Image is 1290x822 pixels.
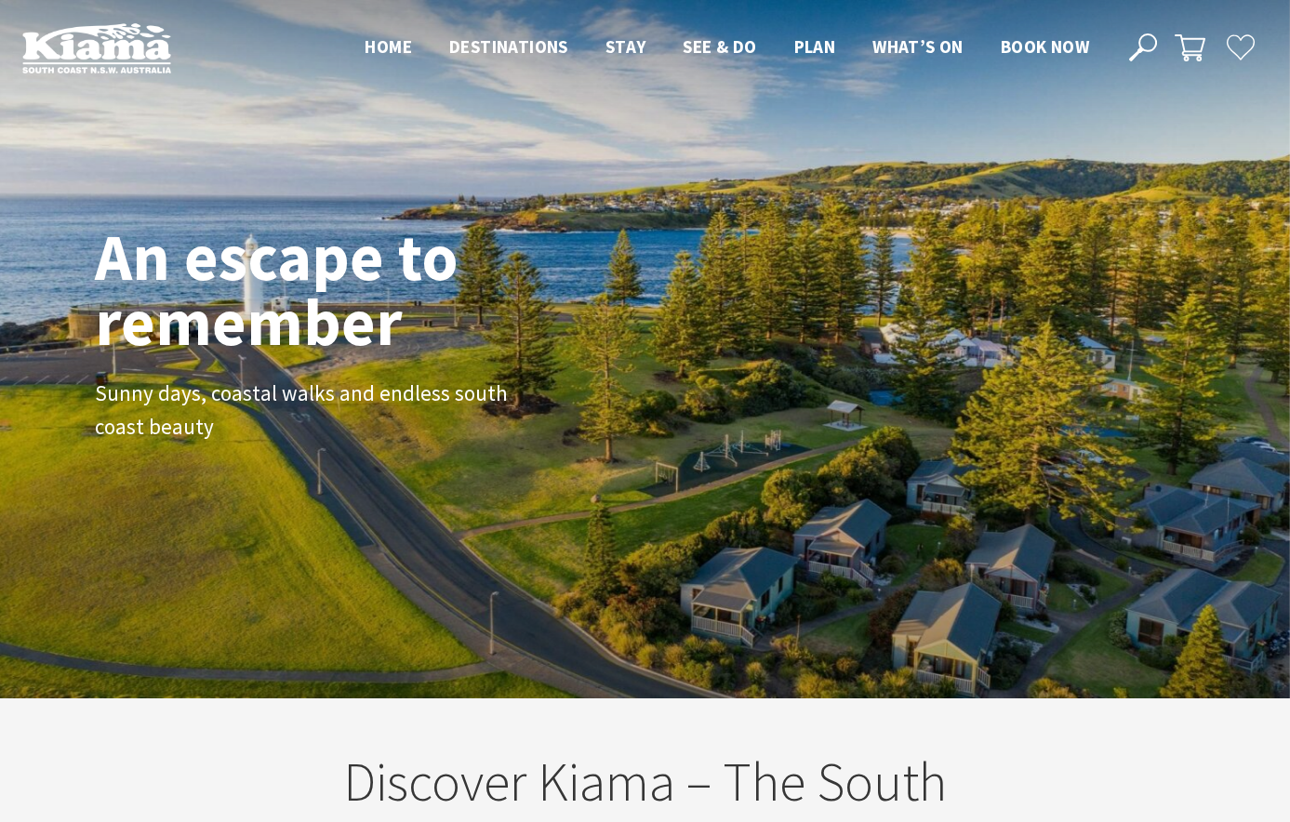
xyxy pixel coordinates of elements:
[605,35,646,58] span: Stay
[365,35,412,58] span: Home
[346,33,1108,63] nav: Main Menu
[95,377,513,445] p: Sunny days, coastal walks and endless south coast beauty
[794,35,836,58] span: Plan
[22,22,171,73] img: Kiama Logo
[95,224,606,354] h1: An escape to remember
[1001,35,1089,58] span: Book now
[872,35,964,58] span: What’s On
[449,35,568,58] span: Destinations
[683,35,756,58] span: See & Do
